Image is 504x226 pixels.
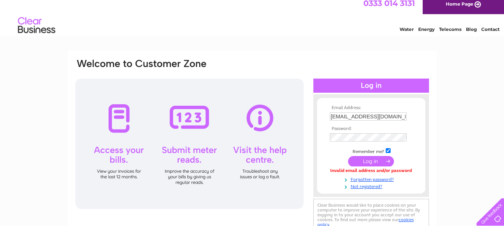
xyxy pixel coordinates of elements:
th: Email Address: [328,105,414,111]
a: Blog [466,32,477,37]
a: Contact [481,32,500,37]
a: Water [400,32,414,37]
div: Invalid email address and/or password [330,168,413,174]
div: Clear Business is a trading name of Verastar Limited (registered in [GEOGRAPHIC_DATA] No. 3667643... [76,4,429,36]
input: Submit [348,156,394,166]
img: logo.png [18,19,56,42]
th: Password: [328,126,414,131]
a: Forgotten password? [330,175,414,182]
a: Energy [418,32,435,37]
a: Not registered? [330,182,414,190]
a: 0333 014 3131 [363,4,415,13]
a: Telecoms [439,32,461,37]
td: Remember me? [328,147,414,155]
